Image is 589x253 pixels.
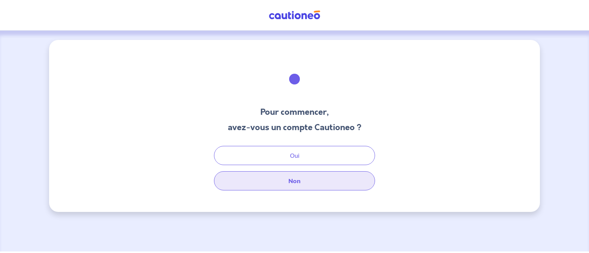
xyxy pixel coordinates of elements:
[214,171,375,190] button: Non
[274,58,315,100] img: illu_welcome.svg
[266,10,323,20] img: Cautioneo
[228,106,362,118] h3: Pour commencer,
[228,121,362,134] h3: avez-vous un compte Cautioneo ?
[214,146,375,165] button: Oui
